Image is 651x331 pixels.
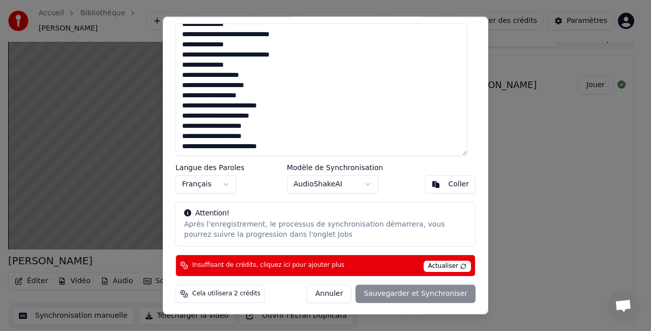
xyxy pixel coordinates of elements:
div: Coller [448,180,469,190]
div: Attention! [184,209,467,219]
span: Cela utilisera 2 crédits [192,290,260,298]
span: Actualiser [424,261,471,272]
span: Insuffisant de crédits, cliquez ici pour ajouter plus [192,262,344,270]
div: Après l'enregistrement, le processus de synchronisation démarrera, vous pourrez suivre la progres... [184,219,467,240]
button: Coller [425,176,476,194]
label: Modèle de Synchronisation [287,164,383,172]
button: Annuler [307,285,351,303]
label: Langue des Paroles [175,164,245,172]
